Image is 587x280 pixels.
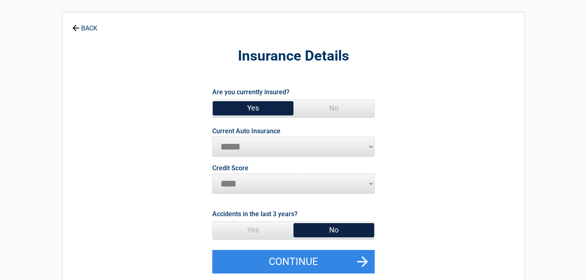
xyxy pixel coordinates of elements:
span: Yes [213,222,293,238]
span: No [293,222,374,238]
span: No [293,100,374,116]
a: BACK [71,17,99,32]
label: Current Auto Insurance [212,128,281,135]
button: Continue [212,250,375,273]
span: Yes [213,100,293,116]
label: Accidents in the last 3 years? [212,208,298,219]
label: Credit Score [212,165,248,171]
h2: Insurance Details [107,47,480,66]
label: Are you currently insured? [212,87,289,98]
